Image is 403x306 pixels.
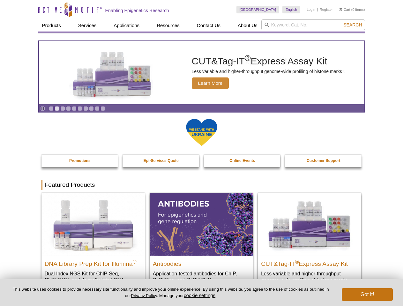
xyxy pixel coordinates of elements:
a: English [282,6,300,13]
strong: Online Events [229,158,255,163]
a: Products [38,19,65,32]
strong: Customer Support [307,158,340,163]
a: About Us [234,19,261,32]
a: Go to slide 6 [78,106,82,111]
button: Got it! [342,288,393,301]
sup: ® [133,259,137,264]
h2: CUT&Tag-IT Express Assay Kit [261,258,358,267]
img: DNA Library Prep Kit for Illumina [41,193,145,255]
a: Applications [110,19,143,32]
li: | [317,6,318,13]
a: Resources [153,19,183,32]
article: CUT&Tag-IT Express Assay Kit [39,41,364,104]
h2: Featured Products [41,180,362,190]
img: Your Cart [339,8,342,11]
button: Search [341,22,364,28]
a: Online Events [204,155,281,167]
h2: Antibodies [153,258,250,267]
h2: CUT&Tag-IT Express Assay Kit [192,56,342,66]
a: Services [74,19,101,32]
strong: Promotions [69,158,91,163]
a: Go to slide 5 [72,106,77,111]
a: All Antibodies Antibodies Application-tested antibodies for ChIP, CUT&Tag, and CUT&RUN. [150,193,253,289]
p: Dual Index NGS Kit for ChIP-Seq, CUT&RUN, and ds methylated DNA assays. [45,270,142,290]
a: Go to slide 1 [49,106,54,111]
a: Customer Support [285,155,362,167]
a: Go to slide 8 [89,106,94,111]
a: Go to slide 10 [101,106,105,111]
a: Go to slide 3 [60,106,65,111]
a: Toggle autoplay [40,106,45,111]
p: Less variable and higher-throughput genome-wide profiling of histone marks [192,69,342,74]
strong: Epi-Services Quote [144,158,179,163]
a: DNA Library Prep Kit for Illumina DNA Library Prep Kit for Illumina® Dual Index NGS Kit for ChIP-... [41,193,145,296]
a: Register [320,7,333,12]
p: Application-tested antibodies for ChIP, CUT&Tag, and CUT&RUN. [153,270,250,283]
a: Epi-Services Quote [123,155,200,167]
a: Contact Us [193,19,224,32]
p: Less variable and higher-throughput genome-wide profiling of histone marks​. [261,270,358,283]
a: Go to slide 4 [66,106,71,111]
li: (0 items) [339,6,365,13]
a: CUT&Tag-IT® Express Assay Kit CUT&Tag-IT®Express Assay Kit Less variable and higher-throughput ge... [258,193,361,289]
input: Keyword, Cat. No. [261,19,365,30]
img: All Antibodies [150,193,253,255]
sup: ® [245,54,250,62]
a: [GEOGRAPHIC_DATA] [236,6,280,13]
a: Go to slide 2 [55,106,59,111]
a: Go to slide 7 [83,106,88,111]
img: We Stand With Ukraine [186,118,218,147]
a: Promotions [41,155,119,167]
a: Cart [339,7,350,12]
p: This website uses cookies to provide necessary site functionality and improve your online experie... [10,287,331,299]
span: Search [343,22,362,27]
a: Go to slide 9 [95,106,100,111]
h2: Enabling Epigenetics Research [105,8,169,13]
img: CUT&Tag-IT® Express Assay Kit [258,193,361,255]
h2: DNA Library Prep Kit for Illumina [45,258,142,267]
span: Learn More [192,77,229,89]
a: CUT&Tag-IT Express Assay Kit CUT&Tag-IT®Express Assay Kit Less variable and higher-throughput gen... [39,41,364,104]
img: CUT&Tag-IT Express Assay Kit [59,38,165,108]
sup: ® [295,259,299,264]
a: Privacy Policy [131,293,157,298]
a: Login [307,7,315,12]
button: cookie settings [184,293,215,298]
